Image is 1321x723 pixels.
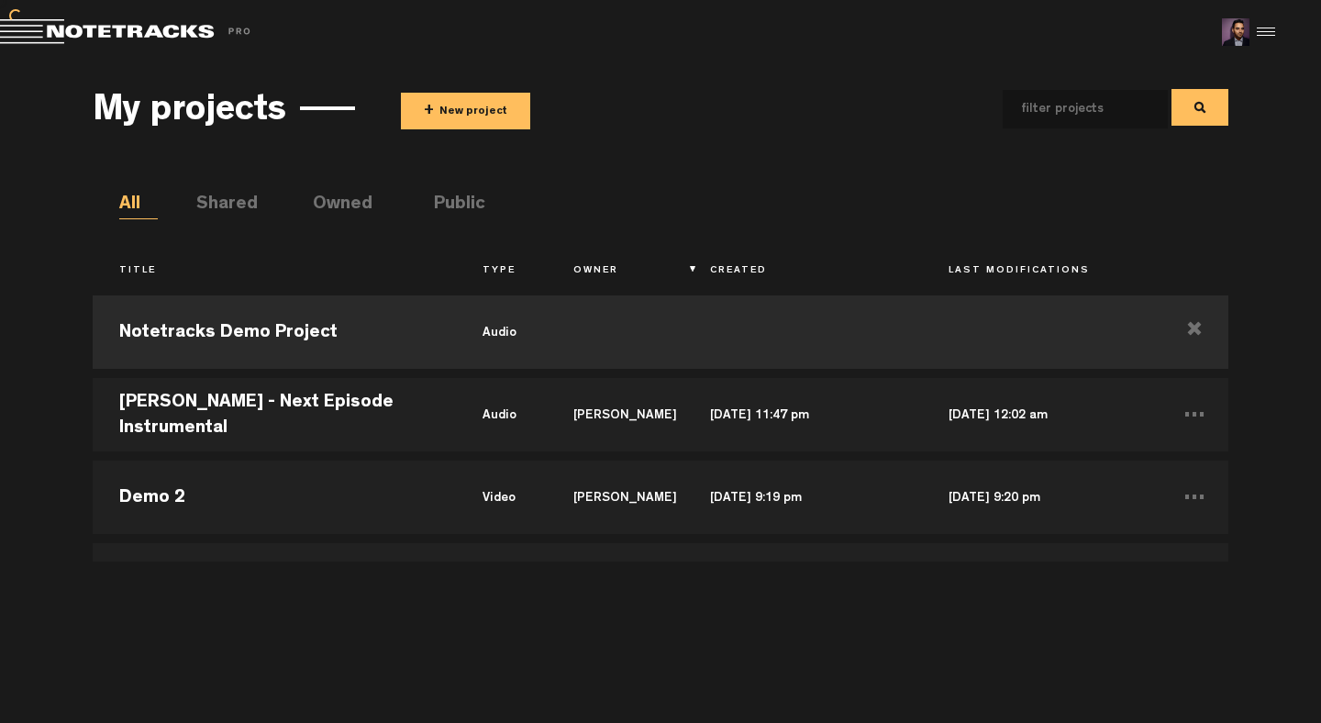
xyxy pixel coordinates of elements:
td: Notetracks Demo Project [93,291,456,373]
td: [PERSON_NAME] - Next Episode Instrumental [93,373,456,456]
td: [DATE] 11:47 pm [683,373,922,456]
td: [DATE] 11:14 am [922,539,1160,621]
td: Demo 2 [93,456,456,539]
td: ... [1160,373,1228,456]
td: ... [1160,456,1228,539]
td: [PERSON_NAME] [547,539,683,621]
td: [PERSON_NAME] [547,373,683,456]
td: [DATE] 11:14 am [683,539,922,621]
td: ... [1160,539,1228,621]
td: video [456,456,547,539]
th: Owner [547,256,683,287]
td: audio [456,373,547,456]
th: Title [93,256,456,287]
span: + [424,101,434,122]
th: Type [456,256,547,287]
li: Owned [313,192,351,219]
td: audio [456,539,547,621]
td: audio test [93,539,456,621]
td: [DATE] 9:20 pm [922,456,1160,539]
td: [DATE] 12:02 am [922,373,1160,456]
td: [DATE] 9:19 pm [683,456,922,539]
td: [PERSON_NAME] [547,456,683,539]
td: audio [456,291,547,373]
li: Public [434,192,472,219]
input: filter projects [1003,90,1138,128]
button: +New project [401,93,530,129]
th: Created [683,256,922,287]
li: Shared [196,192,235,219]
h3: My projects [93,93,286,133]
img: ACg8ocLbejkRhHuyFPZXEzQxE1O_haI5z81I7AeUCeaI0aBC17LvkRY=s96-c [1222,18,1249,46]
li: All [119,192,158,219]
th: Last Modifications [922,256,1160,287]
